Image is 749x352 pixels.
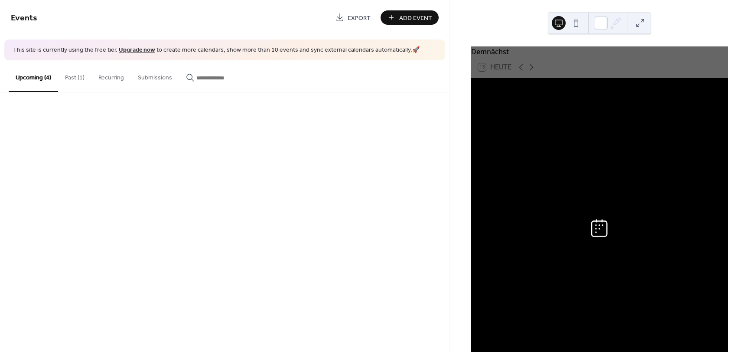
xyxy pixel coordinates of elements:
[13,46,420,55] span: This site is currently using the free tier. to create more calendars, show more than 10 events an...
[119,44,155,56] a: Upgrade now
[381,10,439,25] button: Add Event
[58,60,91,91] button: Past (1)
[471,46,728,57] div: Demnächst
[399,13,432,23] span: Add Event
[11,10,37,26] span: Events
[91,60,131,91] button: Recurring
[9,60,58,92] button: Upcoming (4)
[348,13,371,23] span: Export
[131,60,179,91] button: Submissions
[329,10,377,25] a: Export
